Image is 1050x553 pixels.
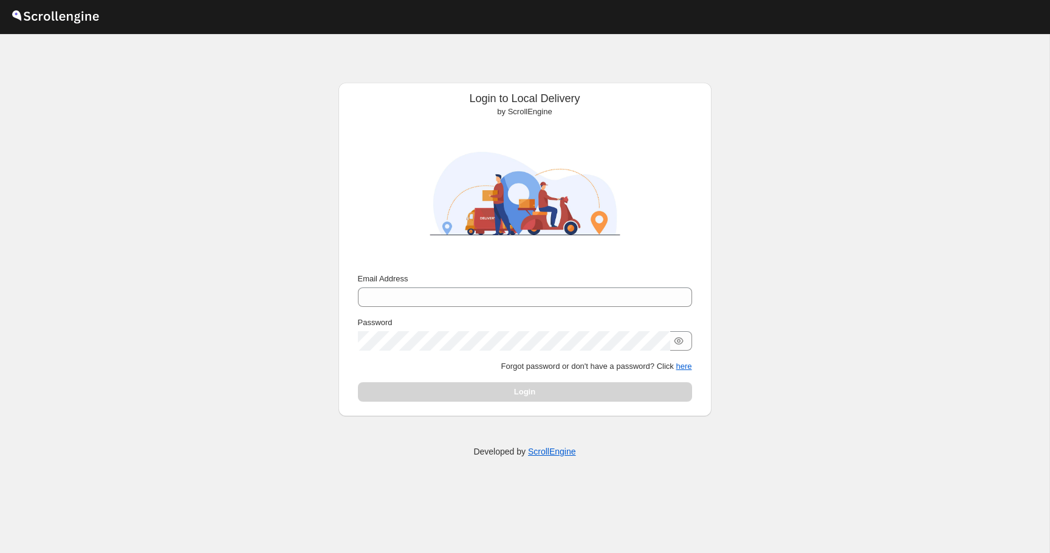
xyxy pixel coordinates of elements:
img: ScrollEngine [419,123,631,264]
span: by ScrollEngine [497,107,552,116]
div: Login to Local Delivery [348,92,702,118]
a: ScrollEngine [528,447,576,456]
button: here [676,362,691,371]
span: Password [358,318,393,327]
p: Developed by [473,445,575,458]
p: Forgot password or don't have a password? Click [358,360,692,373]
span: Email Address [358,274,408,283]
